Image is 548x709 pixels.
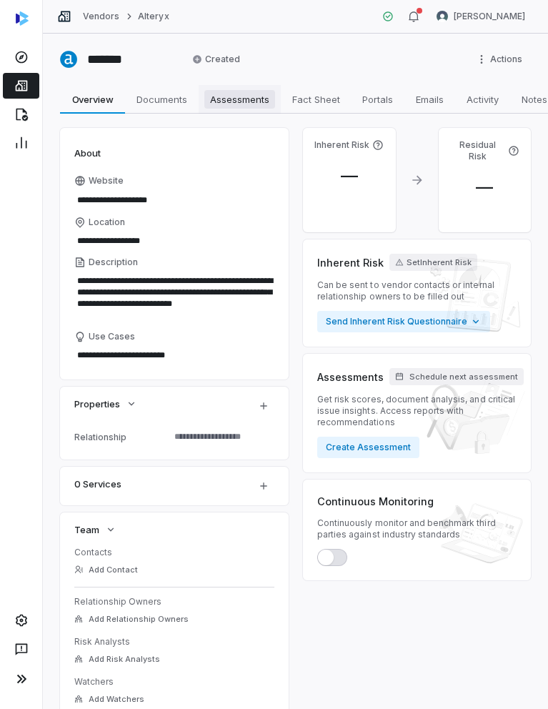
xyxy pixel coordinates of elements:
[74,636,274,648] dt: Risk Analysts
[389,368,524,385] button: Schedule next assessment
[131,90,193,109] span: Documents
[74,190,250,210] input: Website
[409,372,518,382] span: Schedule next assessment
[317,370,384,385] span: Assessments
[74,676,274,688] dt: Watchers
[70,557,142,582] button: Add Contact
[89,654,160,665] span: Add Risk Analysts
[74,147,101,159] span: About
[454,11,525,22] span: [PERSON_NAME]
[461,90,504,109] span: Activity
[317,311,490,332] button: Send Inherent Risk Questionnaire
[357,90,399,109] span: Portals
[74,432,169,442] div: Relationship
[317,279,517,302] span: Can be sent to vendor contacts or internal relationship owners to be filled out
[70,391,141,417] button: Properties
[89,694,144,705] span: Add Watchers
[83,11,119,22] a: Vendors
[287,90,346,109] span: Fact Sheet
[74,397,120,410] span: Properties
[74,596,274,608] dt: Relationship Owners
[428,6,534,27] button: Hammed Bakare avatar[PERSON_NAME]
[329,165,369,186] span: —
[89,175,124,187] span: Website
[66,90,119,109] span: Overview
[89,257,138,268] span: Description
[317,494,434,509] span: Continuous Monitoring
[89,331,135,342] span: Use Cases
[89,614,189,625] span: Add Relationship Owners
[410,90,449,109] span: Emails
[464,177,504,197] span: —
[74,547,274,558] dt: Contacts
[74,523,99,536] span: Team
[70,517,121,542] button: Team
[317,255,384,270] span: Inherent Risk
[74,271,274,325] textarea: Description
[472,49,531,70] button: More actions
[74,345,274,365] textarea: Use Cases
[74,231,274,251] input: Location
[314,139,369,151] h4: Inherent Risk
[138,11,169,22] a: Alteryx
[204,90,275,109] span: Assessments
[317,437,419,458] button: Create Assessment
[450,139,506,162] h4: Residual Risk
[437,11,448,22] img: Hammed Bakare avatar
[16,11,29,26] img: svg%3e
[192,54,240,65] span: Created
[317,517,517,540] span: Continuously monitor and benchmark third parties against industry standards
[389,254,477,271] button: SetInherent Risk
[89,217,125,228] span: Location
[317,394,517,428] span: Get risk scores, document analysis, and critical issue insights. Access reports with recommendations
